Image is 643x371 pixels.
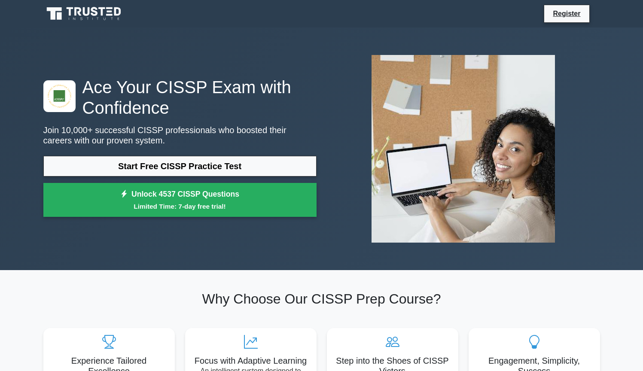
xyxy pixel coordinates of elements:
h1: Ace Your CISSP Exam with Confidence [43,77,317,118]
small: Limited Time: 7-day free trial! [54,201,306,211]
a: Start Free CISSP Practice Test [43,156,317,176]
h5: Focus with Adaptive Learning [192,356,310,366]
a: Register [548,8,585,19]
p: Join 10,000+ successful CISSP professionals who boosted their careers with our proven system. [43,125,317,146]
h2: Why Choose Our CISSP Prep Course? [43,291,600,307]
a: Unlock 4537 CISSP QuestionsLimited Time: 7-day free trial! [43,183,317,217]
